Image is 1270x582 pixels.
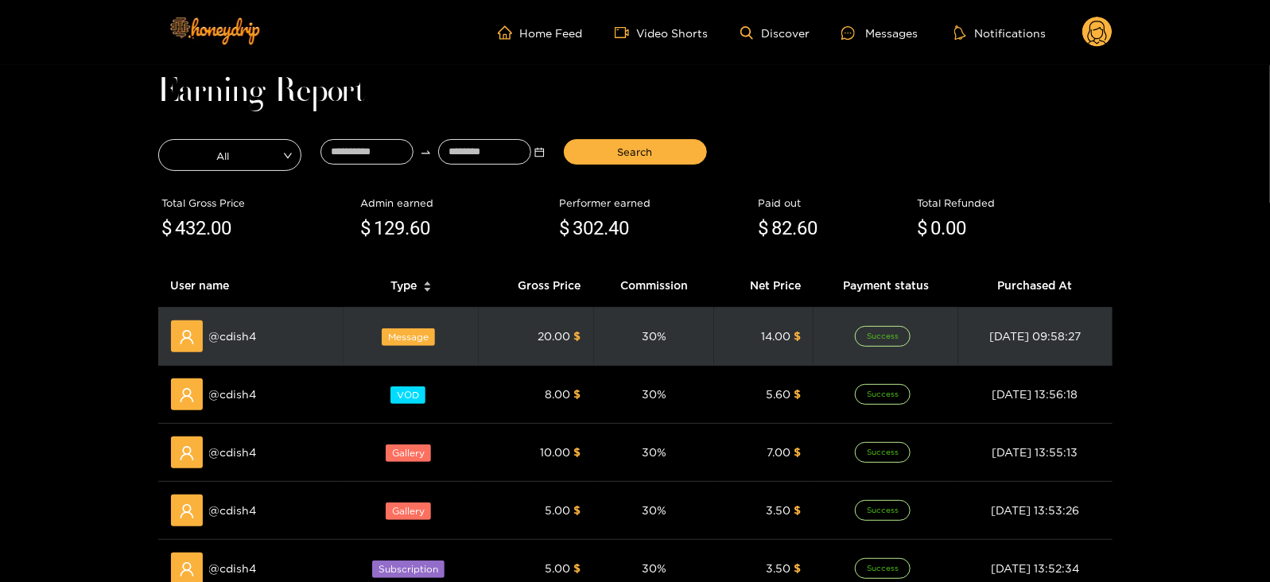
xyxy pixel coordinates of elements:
span: 432 [176,217,207,239]
span: $ [574,330,581,342]
span: .60 [793,217,818,239]
span: 129 [375,217,406,239]
span: video-camera [615,25,637,40]
span: 82 [772,217,793,239]
span: @ cdish4 [209,386,257,403]
span: 302 [573,217,604,239]
span: .00 [942,217,967,239]
span: .00 [207,217,232,239]
span: .40 [604,217,630,239]
button: Search [564,139,707,165]
div: Performer earned [560,195,751,211]
span: swap-right [420,146,432,158]
span: 3.50 [766,562,790,574]
span: Gallery [386,444,431,462]
span: $ [574,446,581,458]
span: 30 % [642,330,666,342]
span: user [179,329,195,345]
span: $ [794,446,801,458]
span: user [179,503,195,519]
h1: Earning Report [158,81,1113,103]
span: $ [794,504,801,516]
span: $ [574,388,581,400]
span: caret-up [423,279,432,288]
th: Commission [594,264,715,308]
th: User name [158,264,344,308]
span: 0 [931,217,942,239]
th: Net Price [714,264,814,308]
span: $ [560,214,570,244]
span: to [420,146,432,158]
span: 30 % [642,388,666,400]
div: Admin earned [361,195,552,211]
span: @ cdish4 [209,560,257,577]
span: 5.60 [766,388,790,400]
span: @ cdish4 [209,328,257,345]
span: user [179,445,195,461]
button: Notifications [950,25,1051,41]
span: .60 [406,217,431,239]
span: $ [162,214,173,244]
span: 30 % [642,504,666,516]
span: 7.00 [767,446,790,458]
span: [DATE] 09:58:27 [989,330,1081,342]
span: $ [918,214,928,244]
span: home [498,25,520,40]
span: 3.50 [766,504,790,516]
span: Success [855,384,911,405]
div: Total Gross Price [162,195,353,211]
span: Success [855,500,911,521]
span: [DATE] 13:52:34 [991,562,1079,574]
span: user [179,561,195,577]
span: [DATE] 13:53:26 [991,504,1079,516]
th: Payment status [814,264,958,308]
span: 8.00 [546,388,571,400]
span: Message [382,328,435,346]
span: Gallery [386,502,431,520]
a: Video Shorts [615,25,709,40]
span: 5.00 [546,562,571,574]
span: 20.00 [538,330,571,342]
span: Subscription [372,561,445,578]
a: Home Feed [498,25,583,40]
span: VOD [390,386,425,404]
span: caret-down [423,285,432,294]
a: Discover [740,26,810,40]
span: Success [855,442,911,463]
th: Purchased At [958,264,1113,308]
div: Messages [841,24,918,42]
th: Gross Price [479,264,593,308]
span: $ [574,562,581,574]
span: 10.00 [541,446,571,458]
span: @ cdish4 [209,502,257,519]
span: [DATE] 13:56:18 [992,388,1078,400]
span: Search [618,144,653,160]
span: user [179,387,195,403]
span: $ [759,214,769,244]
span: 30 % [642,562,666,574]
span: $ [574,504,581,516]
span: Type [390,277,417,294]
div: Paid out [759,195,910,211]
span: All [159,144,301,166]
span: 5.00 [546,504,571,516]
span: Success [855,326,911,347]
span: $ [361,214,371,244]
span: $ [794,388,801,400]
span: $ [794,562,801,574]
span: [DATE] 13:55:13 [992,446,1078,458]
span: Success [855,558,911,579]
span: @ cdish4 [209,444,257,461]
div: Total Refunded [918,195,1109,211]
span: 14.00 [761,330,790,342]
span: 30 % [642,446,666,458]
span: $ [794,330,801,342]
